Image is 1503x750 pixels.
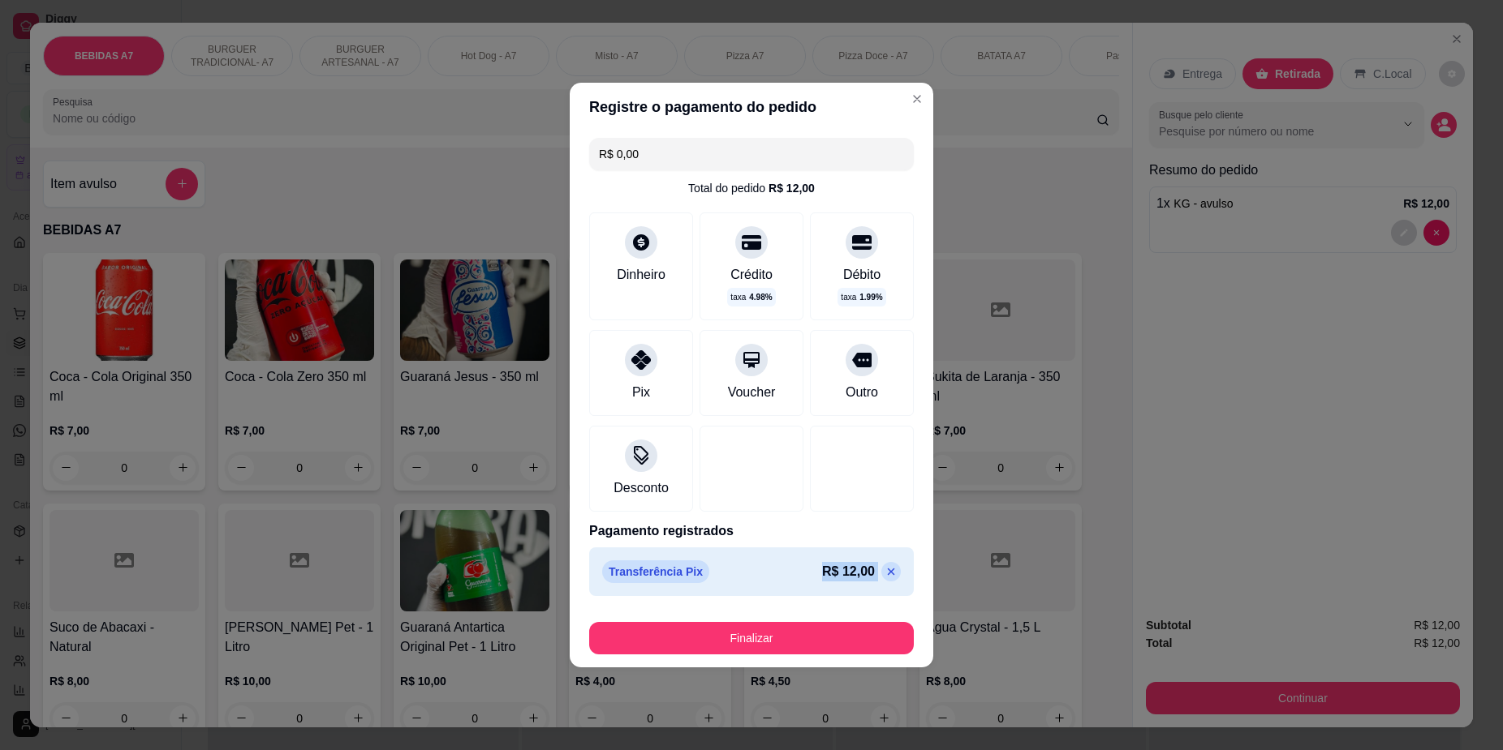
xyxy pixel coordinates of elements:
div: Débito [843,265,881,285]
div: Pix [632,383,650,402]
button: Finalizar [589,622,914,654]
p: Transferência Pix [602,560,709,583]
p: Pagamento registrados [589,521,914,541]
div: Dinheiro [617,265,665,285]
p: R$ 12,00 [822,562,875,581]
span: 1.99 % [859,291,882,303]
div: Voucher [728,383,776,402]
button: Close [904,86,930,112]
span: 4.98 % [749,291,772,303]
header: Registre o pagamento do pedido [570,83,933,131]
input: Ex.: hambúrguer de cordeiro [599,138,904,170]
p: taxa [730,291,772,303]
div: R$ 12,00 [769,180,815,196]
p: taxa [841,291,882,303]
div: Crédito [730,265,773,285]
div: Desconto [614,478,669,498]
div: Outro [846,383,878,402]
div: Total do pedido [688,180,815,196]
